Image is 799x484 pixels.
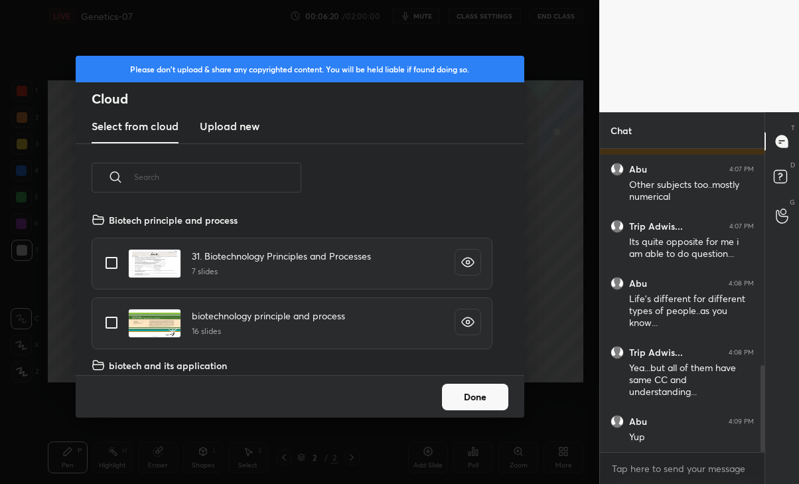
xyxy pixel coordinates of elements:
[92,90,524,108] h2: Cloud
[92,118,179,134] h3: Select from cloud
[442,384,508,410] button: Done
[76,208,508,375] div: grid
[729,222,754,230] div: 4:07 PM
[629,347,683,359] h6: Trip Adwis...
[109,359,227,372] h4: biotech and its application
[76,56,524,82] div: Please don't upload & share any copyrighted content. You will be held liable if found doing so.
[629,163,647,175] h6: Abu
[791,123,795,133] p: T
[611,346,624,359] img: default.png
[200,118,259,134] h3: Upload new
[192,249,371,263] h4: 31. Biotechnology Principles and Processes
[629,179,754,204] div: Other subjects too..mostly numerical
[629,278,647,289] h6: Abu
[729,165,754,173] div: 4:07 PM
[729,418,754,426] div: 4:09 PM
[629,293,754,330] div: Life's different for different types of people..as you know...
[729,349,754,357] div: 4:08 PM
[629,220,683,232] h6: Trip Adwis...
[790,160,795,170] p: D
[600,113,642,148] p: Chat
[128,249,181,278] img: 1721797605WLFVRX.pdf
[629,236,754,261] div: Its quite opposite for me i am able to do question...
[600,149,764,452] div: grid
[629,362,754,399] div: Yea...but all of them have same CC and understanding...
[611,277,624,290] img: default.png
[729,280,754,287] div: 4:08 PM
[790,197,795,207] p: G
[192,266,371,278] h5: 7 slides
[192,309,345,323] h4: biotechnology principle and process
[128,309,181,338] img: 17218000570UVL35.pdf
[611,163,624,176] img: default.png
[192,325,345,337] h5: 16 slides
[629,431,754,444] div: Yup
[611,415,624,428] img: default.png
[134,149,301,205] input: Search
[611,220,624,233] img: default.png
[109,213,238,227] h4: Biotech principle and process
[629,416,647,428] h6: Abu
